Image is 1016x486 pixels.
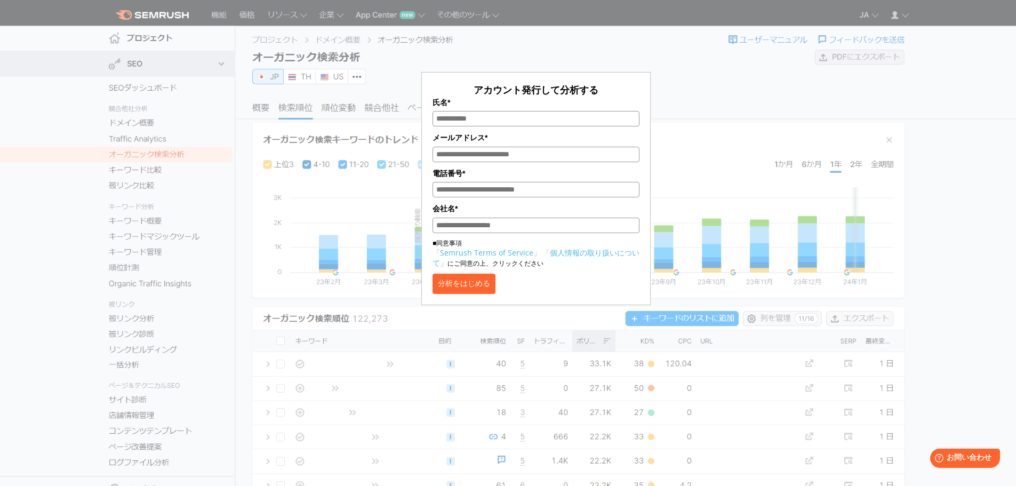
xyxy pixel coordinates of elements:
[433,248,639,268] a: 「個人情報の取り扱いについて」
[433,132,639,144] label: メールアドレス*
[433,238,639,268] p: ■同意事項 にご同意の上、クリックください
[921,444,1004,474] iframe: Help widget launcher
[433,274,495,294] button: 分析をはじめる
[433,248,541,258] a: 「Semrush Terms of Service」
[433,168,639,179] label: 電話番号*
[474,83,598,96] span: アカウント発行して分析する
